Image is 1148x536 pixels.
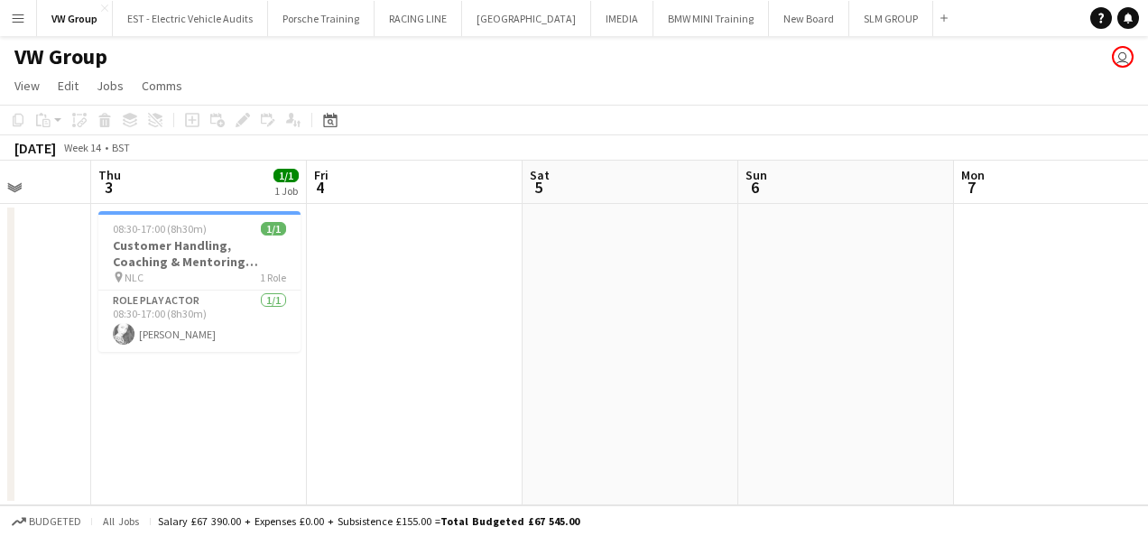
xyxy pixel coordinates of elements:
[29,515,81,528] span: Budgeted
[60,141,105,154] span: Week 14
[7,74,47,97] a: View
[37,1,113,36] button: VW Group
[769,1,849,36] button: New Board
[591,1,653,36] button: IMEDIA
[14,139,56,157] div: [DATE]
[462,1,591,36] button: [GEOGRAPHIC_DATA]
[113,1,268,36] button: EST - Electric Vehicle Audits
[97,78,124,94] span: Jobs
[653,1,769,36] button: BMW MINI Training
[134,74,190,97] a: Comms
[440,514,579,528] span: Total Budgeted £67 545.00
[51,74,86,97] a: Edit
[58,78,79,94] span: Edit
[14,78,40,94] span: View
[142,78,182,94] span: Comms
[375,1,462,36] button: RACING LINE
[9,512,84,531] button: Budgeted
[99,514,143,528] span: All jobs
[112,141,130,154] div: BST
[89,74,131,97] a: Jobs
[14,43,107,70] h1: VW Group
[158,514,579,528] div: Salary £67 390.00 + Expenses £0.00 + Subsistence £155.00 =
[1112,46,1134,68] app-user-avatar: Lisa Fretwell
[849,1,933,36] button: SLM GROUP
[268,1,375,36] button: Porsche Training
